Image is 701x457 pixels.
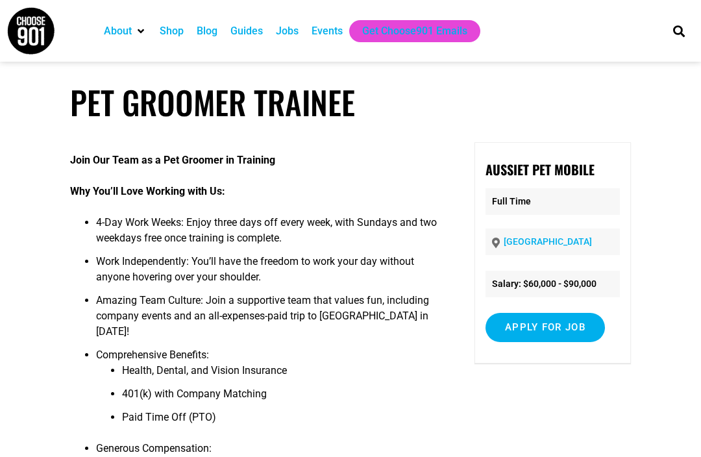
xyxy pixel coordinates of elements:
[669,20,690,42] div: Search
[230,23,263,39] a: Guides
[70,154,275,166] strong: Join Our Team as a Pet Groomer in Training
[96,254,447,293] li: Work Independently: You’ll have the freedom to work your day without anyone hovering over your sh...
[362,23,467,39] a: Get Choose901 Emails
[486,160,595,179] strong: Aussiet Pet Mobile
[70,185,225,197] strong: Why You’ll Love Working with Us:
[70,83,631,121] h1: Pet Groomer Trainee
[504,236,592,247] a: [GEOGRAPHIC_DATA]
[486,188,620,215] p: Full Time
[97,20,153,42] div: About
[160,23,184,39] a: Shop
[97,20,654,42] nav: Main nav
[122,363,447,386] li: Health, Dental, and Vision Insurance
[312,23,343,39] a: Events
[96,347,447,441] li: Comprehensive Benefits:
[122,386,447,410] li: 401(k) with Company Matching
[486,313,605,342] input: Apply for job
[96,215,447,254] li: 4-Day Work Weeks: Enjoy three days off every week, with Sundays and two weekdays free once traini...
[197,23,217,39] a: Blog
[104,23,132,39] a: About
[122,410,447,433] li: Paid Time Off (PTO)
[96,293,447,347] li: Amazing Team Culture: Join a supportive team that values fun, including company events and an all...
[276,23,299,39] a: Jobs
[486,271,620,297] li: Salary: $60,000 - $90,000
